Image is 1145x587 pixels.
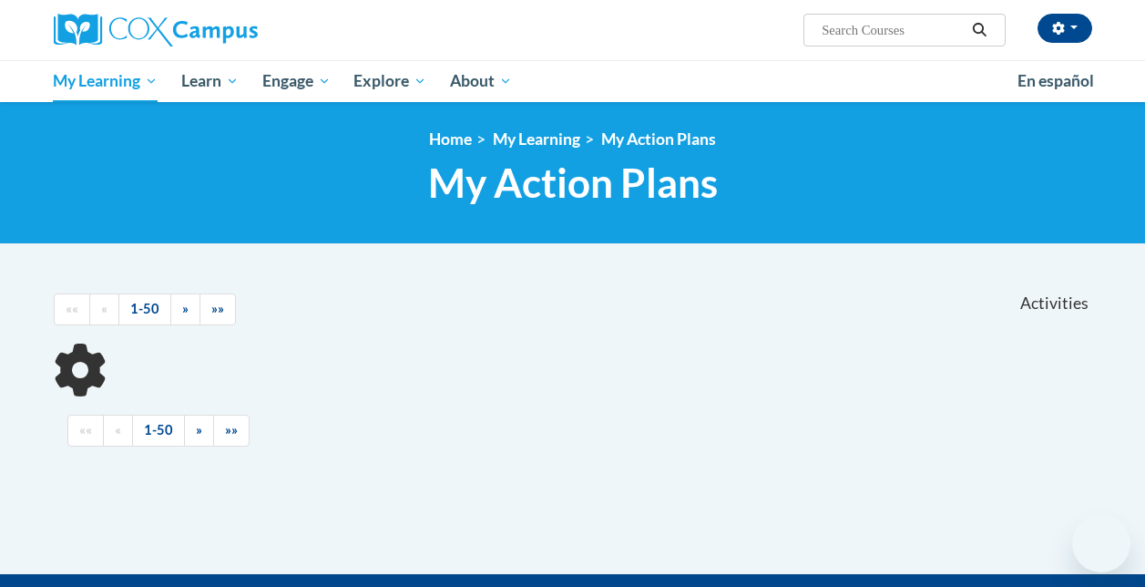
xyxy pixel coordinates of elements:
[601,129,716,149] a: My Action Plans
[199,293,236,325] a: End
[103,415,133,447] a: Previous
[493,129,580,149] a: My Learning
[66,301,78,316] span: ««
[40,60,1106,102] div: Main menu
[181,70,239,92] span: Learn
[182,301,189,316] span: »
[54,14,382,46] a: Cox Campus
[1038,14,1092,43] button: Account Settings
[54,14,258,46] img: Cox Campus
[262,70,331,92] span: Engage
[213,415,250,447] a: End
[1020,293,1089,314] span: Activities
[211,301,224,316] span: »»
[53,70,158,92] span: My Learning
[42,60,170,102] a: My Learning
[118,293,171,325] a: 1-50
[820,19,966,41] input: Search Courses
[225,422,238,438] span: »»
[67,415,104,447] a: Begining
[353,70,426,92] span: Explore
[428,159,718,207] span: My Action Plans
[79,422,92,438] span: ««
[429,129,472,149] a: Home
[184,415,214,447] a: Next
[438,60,524,102] a: About
[115,422,121,438] span: «
[101,301,107,316] span: «
[1072,514,1130,572] iframe: Button to launch messaging window
[196,422,202,438] span: »
[132,415,185,447] a: 1-50
[1017,71,1094,90] span: En español
[170,293,200,325] a: Next
[169,60,250,102] a: Learn
[1006,62,1106,100] a: En español
[450,70,512,92] span: About
[89,293,119,325] a: Previous
[54,293,90,325] a: Begining
[342,60,438,102] a: Explore
[966,19,993,41] button: Search
[250,60,342,102] a: Engage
